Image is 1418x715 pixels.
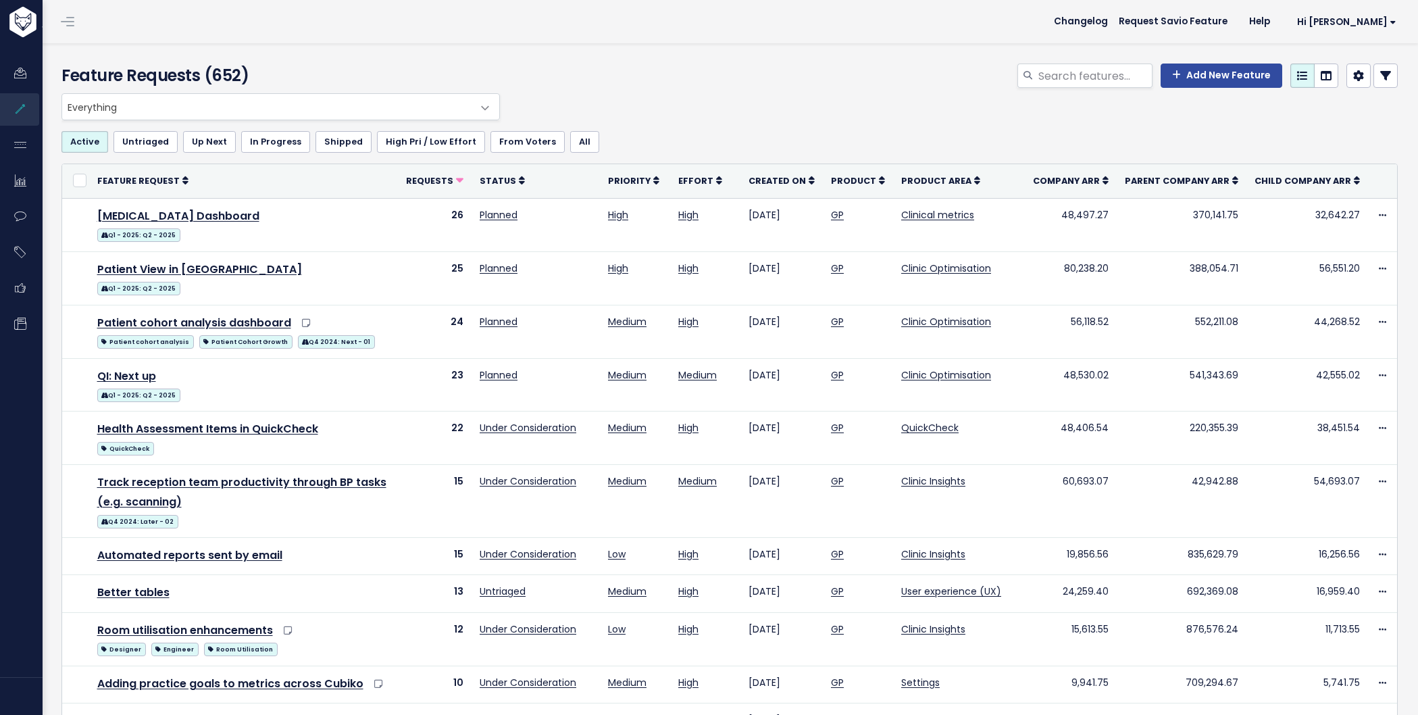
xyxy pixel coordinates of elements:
a: Q1 - 2025: Q2 - 2025 [97,226,180,243]
span: Child Company ARR [1255,175,1351,187]
a: GP [831,676,844,689]
a: Designer [97,640,146,657]
td: 9,941.75 [1025,666,1117,703]
span: Changelog [1054,17,1108,26]
a: Requests [406,174,463,187]
span: Feature Request [97,175,180,187]
a: Planned [480,315,517,328]
td: [DATE] [740,358,823,412]
td: 12 [398,612,472,666]
a: Parent Company ARR [1125,174,1238,187]
a: Track reception team productivity through BP tasks (e.g. scanning) [97,474,386,510]
a: From Voters [490,131,565,153]
span: Product [831,175,876,187]
a: Under Consideration [480,547,576,561]
a: High [678,421,699,435]
span: Everything [61,93,500,120]
a: Q1 - 2025: Q2 - 2025 [97,386,180,403]
span: Patient Cohort Growth [199,335,293,349]
td: 15,613.55 [1025,612,1117,666]
span: Requests [406,175,453,187]
span: Parent Company ARR [1125,175,1230,187]
a: Q1 - 2025: Q2 - 2025 [97,279,180,296]
a: Medium [678,474,717,488]
a: GP [831,622,844,636]
td: 15 [398,465,472,538]
a: Medium [678,368,717,382]
td: [DATE] [740,251,823,305]
a: All [570,131,599,153]
a: Patient View in [GEOGRAPHIC_DATA] [97,262,302,277]
a: In Progress [241,131,310,153]
a: Health Assessment Items in QuickCheck [97,421,318,437]
a: Low [608,547,626,561]
a: Priority [608,174,659,187]
span: Engineer [151,643,199,656]
a: Clinic Optimisation [901,262,991,275]
a: Under Consideration [480,622,576,636]
td: 15 [398,538,472,575]
a: High [678,262,699,275]
h4: Feature Requests (652) [61,64,494,88]
a: Planned [480,368,517,382]
td: 16,959.40 [1246,575,1368,612]
span: Q4 2024: Later - 02 [97,515,178,528]
a: GP [831,421,844,435]
td: 24 [398,305,472,358]
a: Clinic Insights [901,622,965,636]
td: 709,294.67 [1117,666,1246,703]
a: Room utilisation enhancements [97,622,273,638]
td: 24,259.40 [1025,575,1117,612]
a: High [678,622,699,636]
span: Q4 2024: Next - 01 [298,335,375,349]
span: Room Utilisation [204,643,278,656]
a: Under Consideration [480,421,576,435]
span: QuickCheck [97,442,154,455]
a: Child Company ARR [1255,174,1360,187]
td: 42,942.88 [1117,465,1246,538]
td: 56,551.20 [1246,251,1368,305]
a: Patient Cohort Growth [199,332,293,349]
td: 692,369.08 [1117,575,1246,612]
a: Medium [608,421,647,435]
td: [DATE] [740,575,823,612]
span: Priority [608,175,651,187]
a: Medium [608,585,647,598]
span: Q1 - 2025: Q2 - 2025 [97,282,180,295]
td: 5,741.75 [1246,666,1368,703]
span: Product Area [901,175,971,187]
td: [DATE] [740,538,823,575]
a: QI: Next up [97,368,156,384]
td: 25 [398,251,472,305]
a: Clinical metrics [901,208,974,222]
a: High [678,547,699,561]
span: Q1 - 2025: Q2 - 2025 [97,389,180,402]
a: GP [831,368,844,382]
a: QuickCheck [97,439,154,456]
a: High [678,315,699,328]
a: Active [61,131,108,153]
td: 48,406.54 [1025,412,1117,465]
a: Help [1238,11,1281,32]
a: Under Consideration [480,474,576,488]
a: Q4 2024: Next - 01 [298,332,375,349]
a: Clinic Insights [901,474,965,488]
td: [DATE] [740,666,823,703]
span: Effort [678,175,713,187]
td: 42,555.02 [1246,358,1368,412]
a: Request Savio Feature [1108,11,1238,32]
a: Settings [901,676,940,689]
td: [DATE] [740,305,823,358]
a: Untriaged [113,131,178,153]
td: 23 [398,358,472,412]
td: 38,451.54 [1246,412,1368,465]
a: GP [831,547,844,561]
td: 13 [398,575,472,612]
td: 835,629.79 [1117,538,1246,575]
a: [MEDICAL_DATA] Dashboard [97,208,259,224]
a: Adding practice goals to metrics across Cubiko [97,676,363,691]
td: 80,238.20 [1025,251,1117,305]
a: Feature Request [97,174,188,187]
a: Created On [749,174,815,187]
td: 56,118.52 [1025,305,1117,358]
